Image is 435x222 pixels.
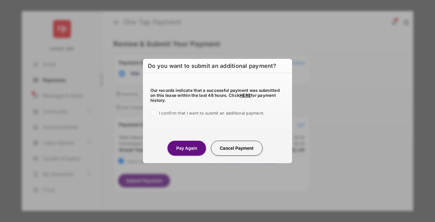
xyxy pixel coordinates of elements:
button: Pay Again [167,141,206,156]
a: HERE [240,93,251,98]
h5: Our records indicate that a successful payment was submitted on this lease within the last 48 hou... [150,88,285,103]
span: I confirm that I want to submit an additional payment. [159,111,264,116]
h6: Do you want to submit an additional payment? [143,59,292,73]
button: Cancel Payment [211,141,263,156]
